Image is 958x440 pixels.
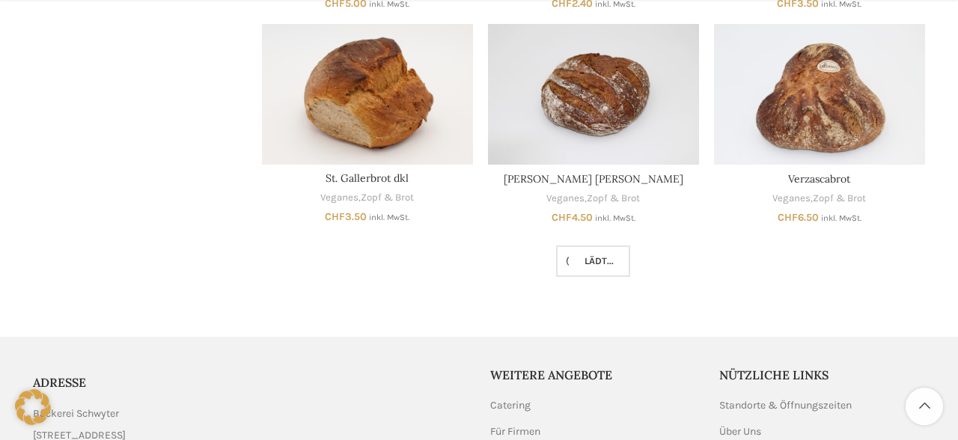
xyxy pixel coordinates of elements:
[719,398,853,413] a: Standorte & Öffnungszeiten
[714,192,925,206] div: ,
[778,211,798,224] span: CHF
[262,24,473,165] a: St. Gallerbrot dkl
[369,213,409,222] small: inkl. MwSt.
[488,192,699,206] div: ,
[573,255,614,267] span: Lädt...
[325,210,345,223] span: CHF
[488,24,699,165] a: Valle Maggia klein
[504,172,683,186] a: [PERSON_NAME] [PERSON_NAME]
[325,210,367,223] bdi: 3.50
[552,211,572,224] span: CHF
[719,367,926,383] h5: Nützliche Links
[361,191,414,205] a: Zopf & Brot
[33,406,119,422] span: Bäckerei Schwyter
[326,171,409,185] a: St. Gallerbrot dkl
[778,211,819,224] bdi: 6.50
[490,367,697,383] h5: Weitere Angebote
[906,388,943,425] a: Scroll to top button
[552,211,593,224] bdi: 4.50
[714,24,925,165] a: Verzascabrot
[546,192,585,206] a: Veganes
[813,192,866,206] a: Zopf & Brot
[490,398,532,413] a: Catering
[490,424,542,439] a: Für Firmen
[788,172,850,186] a: Verzascabrot
[587,192,640,206] a: Zopf & Brot
[320,191,359,205] a: Veganes
[821,213,861,223] small: inkl. MwSt.
[595,213,635,223] small: inkl. MwSt.
[262,191,473,205] div: ,
[772,192,811,206] a: Veganes
[719,424,763,439] a: Über Uns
